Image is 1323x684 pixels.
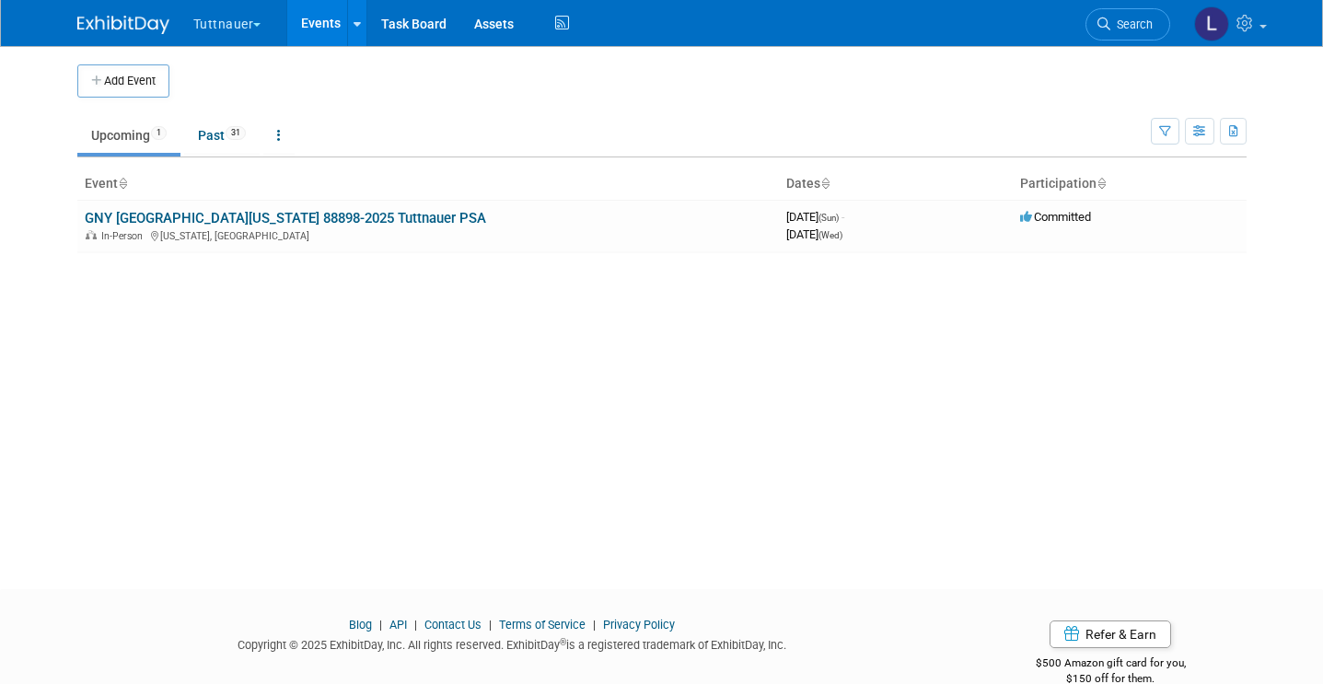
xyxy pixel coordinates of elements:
[101,230,148,242] span: In-Person
[1097,176,1106,191] a: Sort by Participation Type
[1013,168,1247,200] th: Participation
[389,618,407,632] a: API
[77,64,169,98] button: Add Event
[85,210,486,226] a: GNY [GEOGRAPHIC_DATA][US_STATE] 88898-2025 Tuttnauer PSA
[86,230,97,239] img: In-Person Event
[1110,17,1153,31] span: Search
[424,618,482,632] a: Contact Us
[77,632,947,654] div: Copyright © 2025 ExhibitDay, Inc. All rights reserved. ExhibitDay is a registered trademark of Ex...
[603,618,675,632] a: Privacy Policy
[588,618,600,632] span: |
[786,210,844,224] span: [DATE]
[560,637,566,647] sup: ®
[786,227,842,241] span: [DATE]
[375,618,387,632] span: |
[349,618,372,632] a: Blog
[1020,210,1091,224] span: Committed
[1050,620,1171,648] a: Refer & Earn
[85,227,772,242] div: [US_STATE], [GEOGRAPHIC_DATA]
[779,168,1013,200] th: Dates
[499,618,586,632] a: Terms of Service
[77,168,779,200] th: Event
[118,176,127,191] a: Sort by Event Name
[77,118,180,153] a: Upcoming1
[226,126,246,140] span: 31
[484,618,496,632] span: |
[410,618,422,632] span: |
[77,16,169,34] img: ExhibitDay
[818,230,842,240] span: (Wed)
[151,126,167,140] span: 1
[184,118,260,153] a: Past31
[820,176,830,191] a: Sort by Start Date
[1085,8,1170,41] a: Search
[1194,6,1229,41] img: Lori Stewart
[841,210,844,224] span: -
[818,213,839,223] span: (Sun)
